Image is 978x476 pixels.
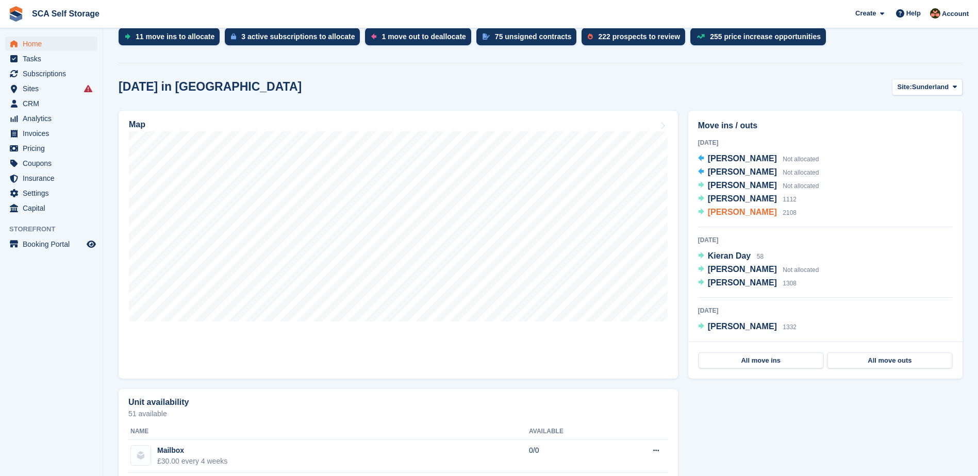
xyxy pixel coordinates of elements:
[476,28,582,50] a: 75 unsigned contracts
[23,171,85,185] span: Insurance
[5,186,97,200] a: menu
[930,8,940,19] img: Sarah Race
[529,440,615,473] td: 0/0
[5,111,97,126] a: menu
[783,266,819,274] span: Not allocated
[5,141,97,156] a: menu
[588,33,593,40] img: prospect-51fa495bee0391a8d652442698ab0144808aea92771e9ea1ae160a38d050c398.svg
[119,111,678,379] a: Map
[23,201,85,215] span: Capital
[698,263,819,277] a: [PERSON_NAME] Not allocated
[708,265,777,274] span: [PERSON_NAME]
[942,9,969,19] span: Account
[710,32,821,41] div: 255 price increase opportunities
[698,179,819,193] a: [PERSON_NAME] Not allocated
[84,84,92,93] i: Smart entry sync failures have occurred
[157,456,227,467] div: £30.00 every 4 weeks
[23,52,85,66] span: Tasks
[131,446,151,465] img: blank-unit-type-icon-ffbac7b88ba66c5e286b0e438baccc4b9c83835d4c34f86887a83fc20ec27e7b.svg
[128,423,529,440] th: Name
[757,253,764,260] span: 58
[529,423,615,440] th: Available
[708,251,751,260] span: Kieran Day
[85,238,97,250] a: Preview store
[708,322,777,331] span: [PERSON_NAME]
[371,33,376,40] img: move_outs_to_deallocate_icon-f764333ba52eb49d3ac5e1228854f67142a1ed5810a6f6cc68b1a99e826820c5.svg
[8,6,24,22] img: stora-icon-8386f47178a22dfd0bd8f6a31ec36ba5ce8667c1dd55bd0f319d3a0aa187defe.svg
[23,81,85,96] span: Sites
[698,152,819,166] a: [PERSON_NAME] Not allocated
[5,52,97,66] a: menu
[783,280,797,287] span: 1308
[783,182,819,190] span: Not allocated
[23,111,85,126] span: Analytics
[225,28,365,50] a: 3 active subscriptions to allocate
[5,126,97,141] a: menu
[783,196,797,203] span: 1112
[698,138,953,147] div: [DATE]
[698,250,764,263] a: Kieran Day 58
[28,5,104,22] a: SCA Self Storage
[5,156,97,171] a: menu
[708,278,777,287] span: [PERSON_NAME]
[5,37,97,51] a: menu
[697,34,705,39] img: price_increase_opportunities-93ffe204e8149a01c8c9dc8f82e8f89637d9d84a8eef4429ea346261dce0b2c0.svg
[119,28,225,50] a: 11 move ins to allocate
[898,82,912,92] span: Site:
[128,410,668,417] p: 51 available
[128,398,189,407] h2: Unit availability
[5,171,97,185] a: menu
[698,193,797,206] a: [PERSON_NAME] 1112
[129,120,145,129] h2: Map
[23,66,85,81] span: Subscriptions
[23,141,85,156] span: Pricing
[690,28,831,50] a: 255 price increase opportunities
[365,28,476,50] a: 1 move out to deallocate
[698,277,797,290] a: [PERSON_NAME] 1308
[855,8,876,19] span: Create
[231,33,236,40] img: active_subscription_to_allocate_icon-d502201f5373d7db506a760aba3b589e785aa758c864c3986d89f69b8ff3...
[698,206,797,219] a: [PERSON_NAME] 2108
[5,201,97,215] a: menu
[9,224,103,234] span: Storefront
[708,154,777,163] span: [PERSON_NAME]
[23,237,85,251] span: Booking Portal
[698,235,953,245] div: [DATE]
[157,445,227,456] div: Mailbox
[699,352,823,369] a: All move ins
[783,156,819,163] span: Not allocated
[708,167,777,176] span: [PERSON_NAME]
[906,8,921,19] span: Help
[23,37,85,51] span: Home
[382,32,466,41] div: 1 move out to deallocate
[892,79,963,96] button: Site: Sunderland
[241,32,355,41] div: 3 active subscriptions to allocate
[5,96,97,111] a: menu
[698,306,953,315] div: [DATE]
[23,96,85,111] span: CRM
[125,33,130,40] img: move_ins_to_allocate_icon-fdf77a2bb77ea45bf5b3d319d69a93e2d87916cf1d5bf7949dd705db3b84f3ca.svg
[582,28,690,50] a: 222 prospects to review
[708,181,777,190] span: [PERSON_NAME]
[783,209,797,216] span: 2108
[23,186,85,200] span: Settings
[5,81,97,96] a: menu
[23,126,85,141] span: Invoices
[119,80,302,94] h2: [DATE] in [GEOGRAPHIC_DATA]
[912,82,949,92] span: Sunderland
[136,32,214,41] div: 11 move ins to allocate
[483,33,490,40] img: contract_signature_icon-13c848040528278c33f63329250d36e43548de30e8caae1d1a13099fd9432cc5.svg
[827,352,952,369] a: All move outs
[708,194,777,203] span: [PERSON_NAME]
[5,237,97,251] a: menu
[783,169,819,176] span: Not allocated
[708,208,777,216] span: [PERSON_NAME]
[5,66,97,81] a: menu
[698,320,797,334] a: [PERSON_NAME] 1332
[698,166,819,179] a: [PERSON_NAME] Not allocated
[598,32,680,41] div: 222 prospects to review
[783,324,797,331] span: 1332
[495,32,572,41] div: 75 unsigned contracts
[698,120,953,132] h2: Move ins / outs
[23,156,85,171] span: Coupons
